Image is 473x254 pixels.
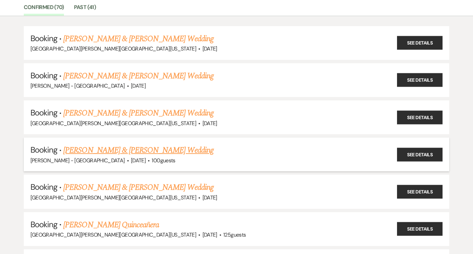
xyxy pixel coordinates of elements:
a: [PERSON_NAME] & [PERSON_NAME] Wedding [63,70,213,82]
a: [PERSON_NAME] & [PERSON_NAME] Wedding [63,33,213,45]
a: [PERSON_NAME] Quinceañera [63,219,159,231]
span: Booking [30,145,57,155]
a: [PERSON_NAME] & [PERSON_NAME] Wedding [63,107,213,119]
a: Past (41) [74,3,96,16]
span: [DATE] [203,45,217,52]
span: Booking [30,33,57,44]
span: Booking [30,107,57,118]
span: Booking [30,70,57,81]
a: See Details [397,73,443,87]
span: 125 guests [223,231,246,238]
a: [PERSON_NAME] & [PERSON_NAME] Wedding [63,144,213,156]
a: See Details [397,36,443,50]
span: [GEOGRAPHIC_DATA][PERSON_NAME][GEOGRAPHIC_DATA][US_STATE] [30,231,196,238]
span: [DATE] [131,82,146,89]
span: [PERSON_NAME] - [GEOGRAPHIC_DATA] [30,157,125,164]
a: [PERSON_NAME] & [PERSON_NAME] Wedding [63,181,213,193]
span: [DATE] [131,157,146,164]
span: Booking [30,182,57,192]
span: Booking [30,219,57,230]
span: [DATE] [203,231,217,238]
a: Confirmed (70) [24,3,64,16]
span: [DATE] [203,120,217,127]
span: [GEOGRAPHIC_DATA][PERSON_NAME][GEOGRAPHIC_DATA][US_STATE] [30,120,196,127]
span: [DATE] [203,194,217,201]
a: See Details [397,185,443,198]
span: [PERSON_NAME] - [GEOGRAPHIC_DATA] [30,82,125,89]
a: See Details [397,222,443,236]
span: [GEOGRAPHIC_DATA][PERSON_NAME][GEOGRAPHIC_DATA][US_STATE] [30,45,196,52]
span: 100 guests [152,157,175,164]
a: See Details [397,148,443,161]
a: See Details [397,110,443,124]
span: [GEOGRAPHIC_DATA][PERSON_NAME][GEOGRAPHIC_DATA][US_STATE] [30,194,196,201]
